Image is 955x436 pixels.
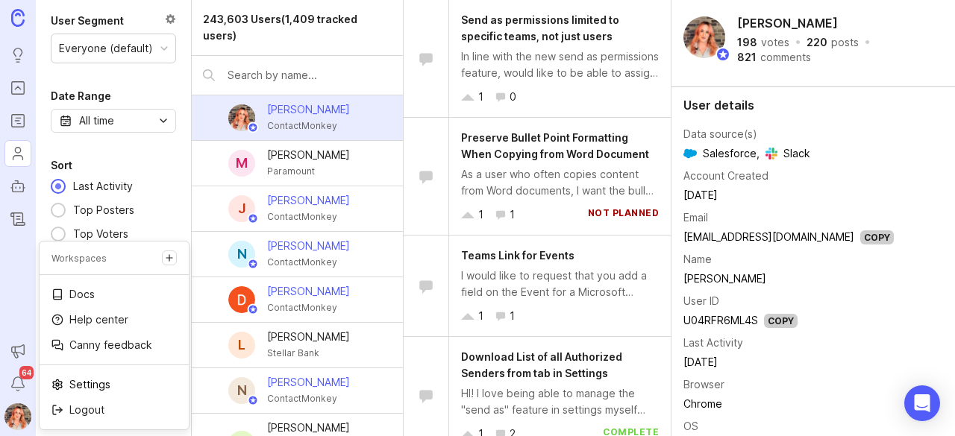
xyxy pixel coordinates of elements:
[40,282,189,306] a: Docs
[683,335,743,351] div: Last Activity
[267,254,350,271] div: ContactMonkey
[461,350,622,379] span: Download List of all Authorized Senders from tab in Settings
[4,42,31,69] a: Ideas
[267,420,378,436] div: [PERSON_NAME]
[248,259,259,270] img: member badge
[40,373,189,396] a: Settings
[478,308,483,324] div: 1
[860,230,894,244] div: Copy
[904,385,940,421] div: Open Intercom Messenger
[683,230,854,243] a: [EMAIL_ADDRESS][DOMAIN_NAME]
[831,37,859,48] div: posts
[267,283,350,300] div: [PERSON_NAME]
[760,52,811,63] div: comments
[69,287,95,302] p: Docs
[737,37,757,48] div: 198
[79,113,114,129] div: All time
[248,213,259,224] img: member badge
[69,312,128,327] p: Help center
[683,269,918,288] td: [PERSON_NAME]
[267,163,350,180] div: Paramount
[228,67,391,83] input: Search by name...
[683,147,697,160] img: Salesforce logo
[267,118,350,134] div: ContactMonkey
[228,377,255,404] div: N
[248,395,259,406] img: member badge
[69,377,110,392] p: Settings
[461,249,574,262] span: Teams Link for Events
[267,329,350,345] div: [PERSON_NAME]
[151,115,175,127] svg: toggle icon
[588,206,660,223] div: not planned
[19,366,34,379] span: 64
[228,286,255,313] img: Daniel G
[69,338,152,353] p: Canny feedback
[248,304,259,315] img: member badge
[51,157,72,174] div: Sort
[40,308,189,332] a: Help center
[4,107,31,134] a: Roadmaps
[4,206,31,233] a: Changelog
[51,12,124,30] div: User Segment
[267,300,350,316] div: ContactMonkey
[66,226,136,242] div: Top Voters
[11,9,25,26] img: Canny Home
[765,145,810,162] span: Slack
[40,333,189,357] a: Canny feedback
[267,192,350,209] div: [PERSON_NAME]
[267,147,350,163] div: [PERSON_NAME]
[683,251,712,268] div: Name
[683,126,757,142] div: Data source(s)
[683,145,760,162] span: Salesforce ,
[51,252,107,265] p: Workspaces
[51,87,111,105] div: Date Range
[162,250,177,265] a: Create a new workspace
[461,13,619,42] span: Send as permissions limited to specific teams, not just users
[737,52,757,63] div: 821
[683,312,758,329] div: U04RFR6ML4S
[267,238,350,254] div: [PERSON_NAME]
[248,122,259,133] img: member badge
[461,385,659,418] div: HI! I love being able to manage the "send as" feature in settings myself now - is there a way to ...
[267,374,350,391] div: [PERSON_NAME]
[683,209,708,226] div: Email
[4,75,31,101] a: Portal
[66,178,140,195] div: Last Activity
[228,195,255,222] div: J
[4,140,31,167] a: Users
[734,12,841,34] h2: [PERSON_NAME]
[66,202,142,218] div: Top Posters
[4,173,31,200] a: Autopilot
[683,394,918,414] td: Chrome
[404,236,671,337] a: Teams Link for EventsI would like to request that you add a field on the Event for a Microsoft Te...
[69,402,104,417] p: Logout
[461,166,659,199] div: As a user who often copies content from Word documents, I want the bullet point formatting to be ...
[267,101,350,118] div: [PERSON_NAME]
[267,345,350,361] div: Stellar Bank
[267,391,350,407] div: ContactMonkey
[461,131,649,160] span: Preserve Bullet Point Formatting When Copying from Word Document
[764,314,798,328] div: Copy
[222,104,262,131] img: Bronwen W
[267,209,350,225] div: ContactMonkey
[478,89,483,105] div: 1
[228,332,255,358] div: L
[404,118,671,236] a: Preserve Bullet Point Formatting When Copying from Word DocumentAs a user who often copies conten...
[683,376,724,393] div: Browser
[510,308,515,324] div: 1
[4,403,31,430] button: Bronwen W
[228,150,255,177] div: M
[673,16,735,58] img: Bronwen W
[794,37,802,48] div: ·
[683,293,719,309] div: User ID
[761,37,789,48] div: votes
[716,47,730,62] img: member badge
[510,206,515,223] div: 1
[228,241,255,268] div: N
[863,37,871,48] div: ·
[59,40,153,57] div: Everyone (default)
[683,356,718,368] time: [DATE]
[4,370,31,397] button: Notifications
[461,48,659,81] div: In line with the new send as permissions feature, would like to be able to assign certain senders...
[683,168,768,184] div: Account Created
